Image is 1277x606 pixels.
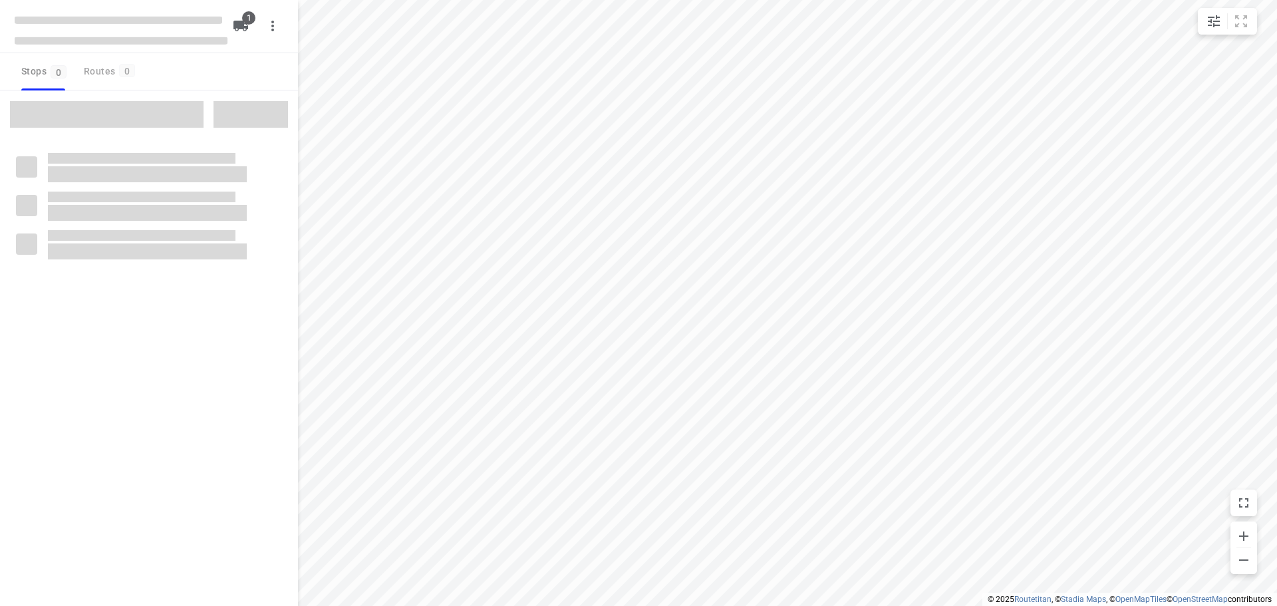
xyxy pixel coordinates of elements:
[1201,8,1227,35] button: Map settings
[1173,595,1228,604] a: OpenStreetMap
[1115,595,1167,604] a: OpenMapTiles
[988,595,1272,604] li: © 2025 , © , © © contributors
[1014,595,1052,604] a: Routetitan
[1198,8,1257,35] div: small contained button group
[1061,595,1106,604] a: Stadia Maps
